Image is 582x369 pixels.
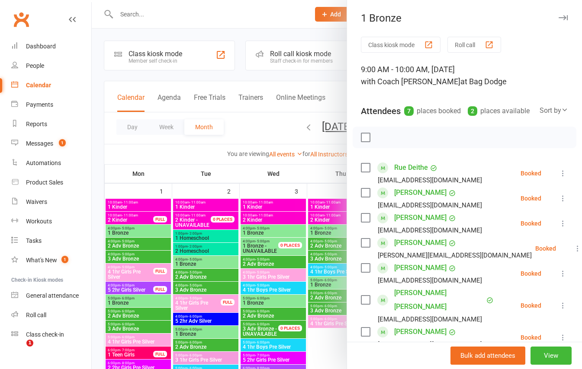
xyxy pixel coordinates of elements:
div: Booked [521,195,541,201]
div: Booked [535,245,556,251]
a: Automations [11,153,91,173]
div: 9:00 AM - 10:00 AM, [DATE] [361,64,568,88]
a: Workouts [11,212,91,231]
a: Rue Deithe [394,161,428,175]
div: People [26,62,44,69]
a: Waivers [11,192,91,212]
div: 1 Bronze [347,12,582,24]
iframe: Intercom live chat [9,340,29,360]
a: Reports [11,115,91,134]
div: [EMAIL_ADDRESS][DOMAIN_NAME] [378,175,482,186]
div: Booked [521,302,541,309]
a: [PERSON_NAME] [394,186,447,200]
div: Payments [26,101,53,108]
button: Roll call [447,37,501,53]
div: Automations [26,159,61,166]
span: at Bag Dodge [460,77,507,86]
div: Product Sales [26,179,63,186]
span: 1 [26,340,33,347]
a: Roll call [11,305,91,325]
div: places available [468,105,530,117]
div: Tasks [26,237,42,244]
div: Reports [26,121,47,127]
div: Attendees [361,105,401,117]
div: Booked [521,270,541,277]
a: [PERSON_NAME] [394,325,447,339]
a: General attendance kiosk mode [11,286,91,305]
button: Bulk add attendees [450,347,525,365]
a: Payments [11,95,91,115]
button: View [531,347,572,365]
div: places booked [404,105,461,117]
div: Class check-in [26,331,64,338]
a: Messages 1 [11,134,91,153]
div: 2 [468,106,477,116]
a: Calendar [11,76,91,95]
span: with Coach [PERSON_NAME] [361,77,460,86]
span: 1 [61,256,68,263]
div: Messages [26,140,53,147]
a: People [11,56,91,76]
a: Dashboard [11,37,91,56]
div: [EMAIL_ADDRESS][DOMAIN_NAME] [378,275,482,286]
div: Booked [521,170,541,176]
a: [PERSON_NAME] [394,236,447,250]
a: What's New1 [11,251,91,270]
a: Clubworx [10,9,32,30]
a: [PERSON_NAME] [PERSON_NAME] [394,286,484,314]
div: Workouts [26,218,52,225]
div: Booked [521,220,541,226]
div: Roll call [26,312,46,318]
div: Waivers [26,198,47,205]
div: [EMAIL_ADDRESS][DOMAIN_NAME] [378,200,482,211]
div: [EMAIL_ADDRESS][DOMAIN_NAME] [378,314,482,325]
div: [PERSON_NAME][EMAIL_ADDRESS][DOMAIN_NAME] [378,250,532,261]
div: Calendar [26,82,51,89]
div: 7 [404,106,414,116]
div: Booked [521,334,541,340]
div: Dashboard [26,43,56,50]
span: 1 [59,139,66,146]
div: General attendance [26,292,79,299]
button: Class kiosk mode [361,37,441,53]
div: Sort by [540,105,568,116]
div: [EMAIL_ADDRESS][DOMAIN_NAME] [378,225,482,236]
div: What's New [26,257,57,264]
a: Product Sales [11,173,91,192]
a: Tasks [11,231,91,251]
div: [EMAIL_ADDRESS][DOMAIN_NAME] [378,339,482,350]
a: [PERSON_NAME] [394,261,447,275]
a: [PERSON_NAME] [394,211,447,225]
a: Class kiosk mode [11,325,91,344]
